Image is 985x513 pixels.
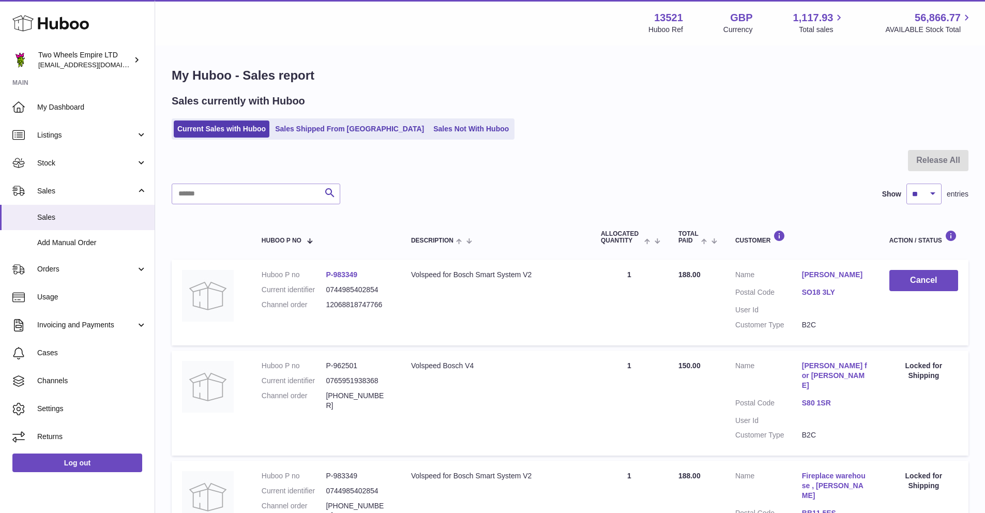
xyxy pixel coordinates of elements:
[889,471,958,491] div: Locked for Shipping
[37,376,147,386] span: Channels
[735,230,869,244] div: Customer
[411,237,453,244] span: Description
[37,404,147,414] span: Settings
[802,398,869,408] a: S80 1SR
[411,361,580,371] div: Volspeed Bosch V4
[38,61,152,69] span: [EMAIL_ADDRESS][DOMAIN_NAME]
[802,270,869,280] a: [PERSON_NAME]
[326,471,390,481] dd: P-983349
[411,471,580,481] div: Volspeed for Bosch Smart System V2
[590,260,668,345] td: 1
[793,11,834,25] span: 1,117.93
[262,300,326,310] dt: Channel order
[262,486,326,496] dt: Current identifier
[735,430,802,440] dt: Customer Type
[262,270,326,280] dt: Huboo P no
[262,471,326,481] dt: Huboo P no
[735,416,802,426] dt: User Id
[889,361,958,381] div: Locked for Shipping
[37,292,147,302] span: Usage
[915,11,961,25] span: 56,866.77
[735,471,802,503] dt: Name
[37,348,147,358] span: Cases
[735,361,802,393] dt: Name
[326,486,390,496] dd: 0744985402854
[38,50,131,70] div: Two Wheels Empire LTD
[590,351,668,456] td: 1
[326,300,390,310] dd: 12068818747766
[735,270,802,282] dt: Name
[326,285,390,295] dd: 0744985402854
[37,320,136,330] span: Invoicing and Payments
[802,320,869,330] dd: B2C
[172,94,305,108] h2: Sales currently with Huboo
[885,25,973,35] span: AVAILABLE Stock Total
[793,11,845,35] a: 1,117.93 Total sales
[271,120,428,138] a: Sales Shipped From [GEOGRAPHIC_DATA]
[735,305,802,315] dt: User Id
[37,238,147,248] span: Add Manual Order
[37,432,147,442] span: Returns
[262,361,326,371] dt: Huboo P no
[37,264,136,274] span: Orders
[802,361,869,390] a: [PERSON_NAME] for [PERSON_NAME]
[648,25,683,35] div: Huboo Ref
[326,391,390,411] dd: [PHONE_NUMBER]
[882,189,901,199] label: Show
[37,213,147,222] span: Sales
[37,186,136,196] span: Sales
[174,120,269,138] a: Current Sales with Huboo
[802,430,869,440] dd: B2C
[262,391,326,411] dt: Channel order
[889,270,958,291] button: Cancel
[172,67,968,84] h1: My Huboo - Sales report
[802,471,869,501] a: Fireplace warehouse , [PERSON_NAME]
[678,361,701,370] span: 150.00
[430,120,512,138] a: Sales Not With Huboo
[262,376,326,386] dt: Current identifier
[654,11,683,25] strong: 13521
[735,288,802,300] dt: Postal Code
[947,189,968,199] span: entries
[601,231,642,244] span: ALLOCATED Quantity
[730,11,752,25] strong: GBP
[735,398,802,411] dt: Postal Code
[12,52,28,68] img: justas@twowheelsempire.com
[411,270,580,280] div: Volspeed for Bosch Smart System V2
[889,230,958,244] div: Action / Status
[262,285,326,295] dt: Current identifier
[885,11,973,35] a: 56,866.77 AVAILABLE Stock Total
[723,25,753,35] div: Currency
[12,454,142,472] a: Log out
[262,237,301,244] span: Huboo P no
[182,361,234,413] img: no-photo.jpg
[326,270,357,279] a: P-983349
[326,361,390,371] dd: P-962501
[182,270,234,322] img: no-photo.jpg
[678,270,701,279] span: 188.00
[37,102,147,112] span: My Dashboard
[37,130,136,140] span: Listings
[37,158,136,168] span: Stock
[802,288,869,297] a: SO18 3LY
[799,25,845,35] span: Total sales
[678,231,699,244] span: Total paid
[678,472,701,480] span: 188.00
[735,320,802,330] dt: Customer Type
[326,376,390,386] dd: 0765951938368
